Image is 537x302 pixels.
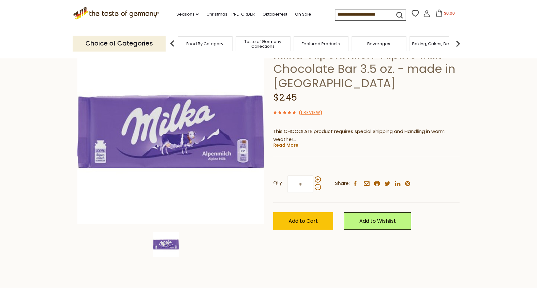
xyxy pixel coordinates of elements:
[452,37,464,50] img: next arrow
[73,36,166,51] p: Choice of Categories
[262,11,287,18] a: Oktoberfest
[238,39,289,49] a: Taste of Germany Collections
[77,38,264,224] img: Milka Alpenmilch Chocolate Bar
[301,109,320,116] a: 1 Review
[299,109,322,116] span: ( )
[368,41,390,46] a: Beverages
[289,217,318,225] span: Add to Cart
[302,41,340,46] a: Featured Products
[166,37,179,50] img: previous arrow
[206,11,255,18] a: Christmas - PRE-ORDER
[273,128,460,144] p: This CHOCOLATE product requires special Shipping and Handling in warm weather
[287,175,313,193] input: Qty:
[432,10,459,19] button: $0.00
[444,11,455,16] span: $0.00
[273,91,297,104] span: $2.45
[273,212,333,230] button: Add to Cart
[273,179,283,187] strong: Qty:
[412,41,462,46] a: Baking, Cakes, Desserts
[295,11,311,18] a: On Sale
[176,11,199,18] a: Seasons
[335,179,350,187] span: Share:
[344,212,411,230] a: Add to Wishlist
[273,142,298,148] a: Read More
[187,41,224,46] a: Food By Category
[153,232,179,257] img: Milka Alpenmilch Chocolate Bar
[273,47,460,90] h1: Milka "Alpenmilch" Alpine Milk Chocolate Bar 3.5 oz. - made in [GEOGRAPHIC_DATA]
